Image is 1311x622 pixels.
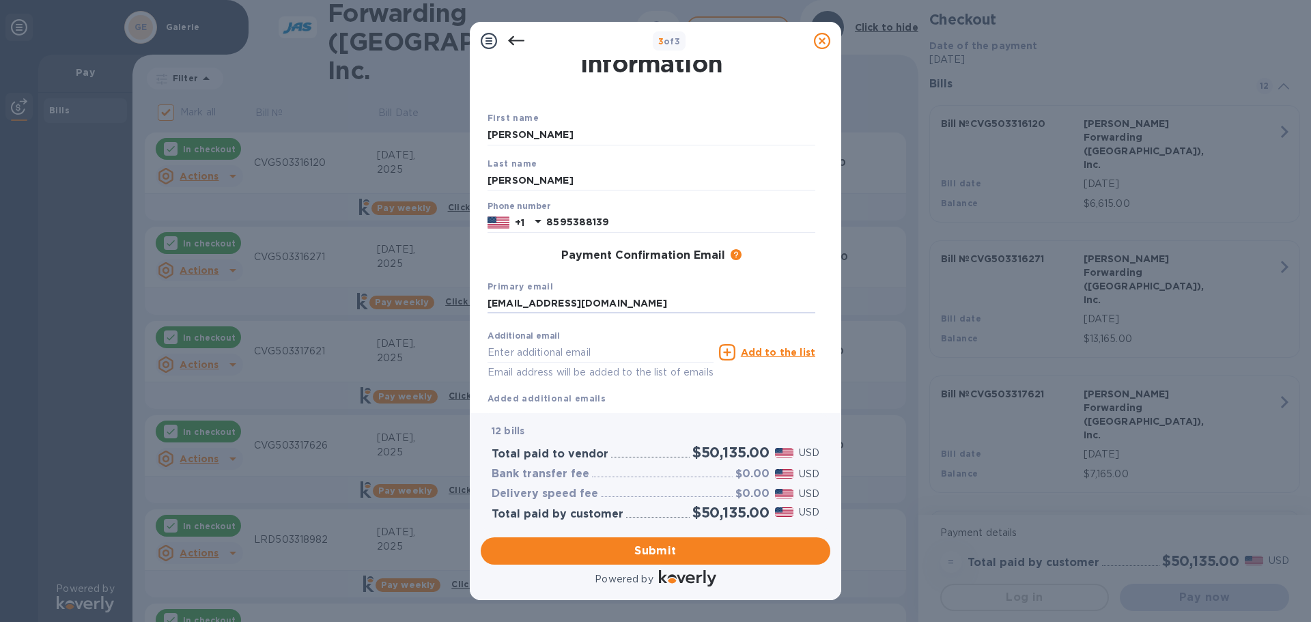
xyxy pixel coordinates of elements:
img: USD [775,469,793,479]
label: Phone number [488,203,550,211]
p: USD [799,446,819,460]
p: Email address will be added to the list of emails [488,365,714,380]
input: Enter your primary name [488,294,815,314]
p: USD [799,487,819,501]
span: 3 [658,36,664,46]
p: +1 [515,216,524,229]
b: 12 bills [492,425,524,436]
input: Enter your last name [488,170,815,190]
input: Enter your phone number [546,212,815,233]
b: First name [488,113,539,123]
img: USD [775,489,793,498]
h3: $0.00 [735,487,770,500]
h1: Payment Contact Information [488,20,815,78]
label: Additional email [488,333,560,341]
h3: Bank transfer fee [492,468,589,481]
h2: $50,135.00 [692,444,770,461]
img: US [488,215,509,230]
b: Added additional emails [488,393,606,404]
h3: Payment Confirmation Email [561,249,725,262]
button: Submit [481,537,830,565]
img: Logo [659,570,716,586]
p: USD [799,467,819,481]
img: USD [775,507,793,517]
b: of 3 [658,36,681,46]
input: Enter additional email [488,342,714,363]
h2: $50,135.00 [692,504,770,521]
p: USD [799,505,819,520]
span: Submit [492,543,819,559]
h3: $0.00 [735,468,770,481]
h3: Total paid to vendor [492,448,608,461]
h3: Total paid by customer [492,508,623,521]
img: USD [775,448,793,457]
b: Primary email [488,281,553,292]
b: Last name [488,158,537,169]
h3: Delivery speed fee [492,487,598,500]
p: Powered by [595,572,653,586]
input: Enter your first name [488,125,815,145]
u: Add to the list [741,347,815,358]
